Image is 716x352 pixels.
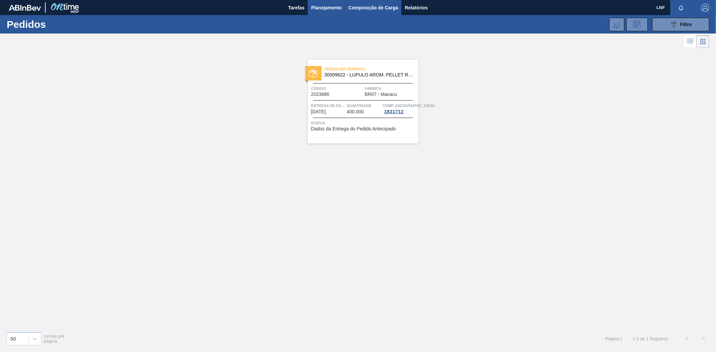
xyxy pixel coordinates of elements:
[657,5,665,10] font: LNF
[626,18,648,31] div: Solicitação de Revisão de Pedidos
[325,72,439,77] font: 30009622 - LUPULO AROM. PELLET REG CASCADE
[347,104,371,108] font: Quantidade
[7,19,46,30] font: Pedidos
[640,336,645,341] font: de
[347,102,381,109] span: Quantidade
[695,330,712,347] button: >
[311,120,417,126] span: Status
[365,85,417,92] span: Fábrica
[311,86,326,91] font: Código
[633,336,635,341] font: 1
[383,102,435,109] span: Comp. Carga
[325,67,365,71] font: Pedido em Trânsito
[311,126,396,131] font: Dados da Entrega do Pedido Antecipado
[635,336,636,341] font: -
[311,5,342,10] font: Planejamento
[311,109,326,114] span: 12/09/2025
[384,109,403,114] font: 1831712
[311,121,325,125] font: Status
[405,5,428,10] font: Relatórios
[383,104,435,108] font: Comp. [GEOGRAPHIC_DATA]
[609,18,624,31] div: Importar Negociações dos Pedidos
[697,35,709,48] div: Visão em Cards
[325,66,419,72] span: Pedido em Trânsito
[636,336,639,341] font: 1
[684,35,697,48] div: Visão em Lista
[311,109,326,114] font: [DATE]
[347,109,364,114] font: 400.000
[311,102,345,109] span: Entrega de dados
[298,60,419,143] a: statusPedido em Trânsito30009622 - LUPULO AROM. PELLET REG CASCADECódigo2023886FábricaBR07 - Maca...
[383,102,417,114] a: Comp. [GEOGRAPHIC_DATA]1831712
[365,86,382,91] font: Fábrica
[288,5,304,10] font: Tarefas
[619,336,620,341] font: :
[311,85,363,92] span: Código
[9,5,41,11] img: TNhmsLtSVTkK8tSr43FrP2fwEKptu5GPRR3wAAAABJRU5ErkJggg==
[652,18,709,31] button: Filtro
[701,4,709,12] img: Sair
[680,22,692,27] font: Filtro
[365,92,397,97] font: BR07 - Macacu
[646,336,649,341] font: 1
[650,336,668,341] font: Registros
[10,336,16,342] font: 50
[348,5,398,10] font: Composição de Carga
[685,336,688,341] font: <
[678,330,695,347] button: <
[311,92,330,97] font: 2023886
[311,104,350,108] font: Entrega de dados
[325,72,413,77] span: 30009622 - LUPULO AROM. PELLET REG CASCADE
[620,336,622,341] font: 1
[44,334,65,344] font: Linhas por página
[670,3,692,12] button: Notificações
[309,69,318,78] img: status
[702,336,705,341] font: >
[605,336,619,341] font: Página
